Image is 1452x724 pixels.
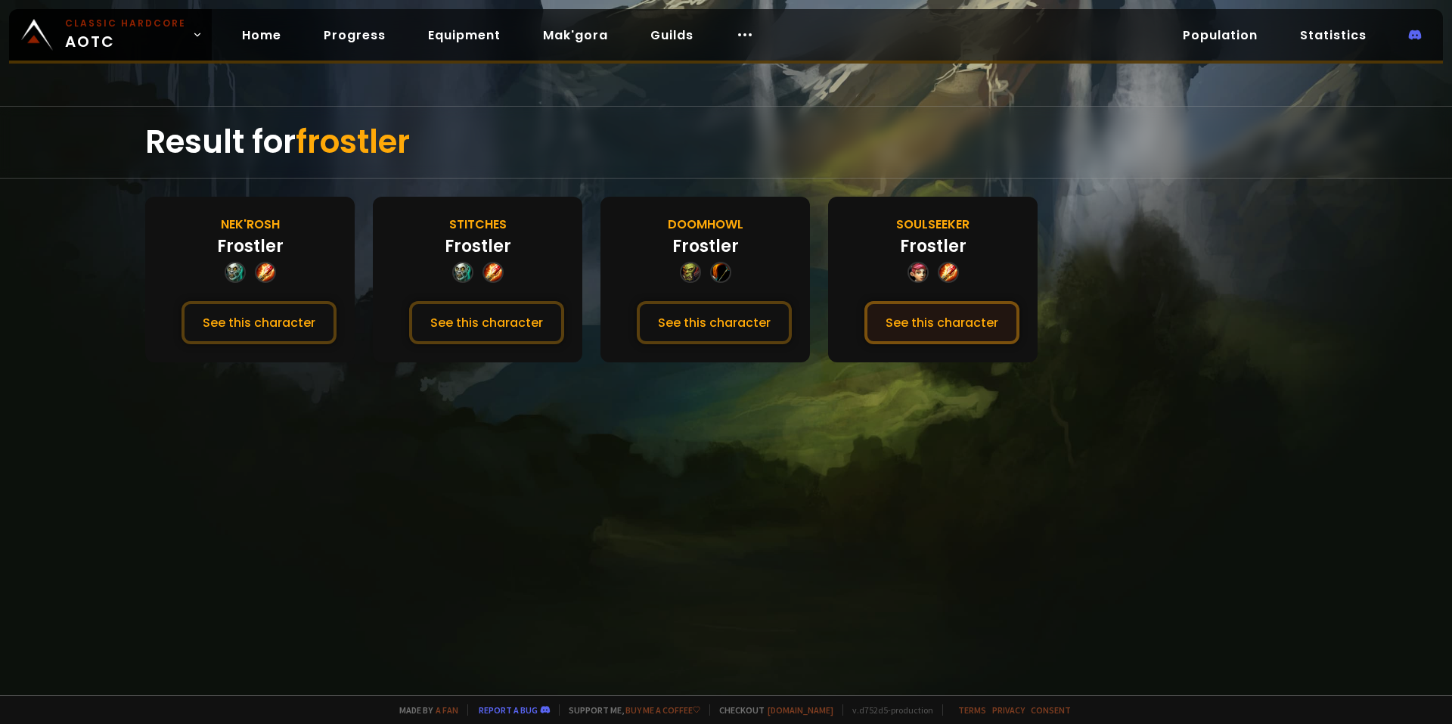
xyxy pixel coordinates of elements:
button: See this character [637,301,792,344]
a: Population [1171,20,1270,51]
span: v. d752d5 - production [842,704,933,716]
a: Terms [958,704,986,716]
small: Classic Hardcore [65,17,186,30]
a: Report a bug [479,704,538,716]
a: Guilds [638,20,706,51]
a: Progress [312,20,398,51]
a: Classic HardcoreAOTC [9,9,212,61]
div: Frostler [672,234,739,259]
a: Home [230,20,293,51]
span: Checkout [709,704,833,716]
div: Frostler [445,234,511,259]
div: Frostler [217,234,284,259]
a: Equipment [416,20,513,51]
a: Buy me a coffee [625,704,700,716]
a: a fan [436,704,458,716]
div: Doomhowl [668,215,743,234]
span: Support me, [559,704,700,716]
button: See this character [864,301,1019,344]
div: Frostler [900,234,966,259]
a: [DOMAIN_NAME] [768,704,833,716]
div: Result for [145,107,1307,178]
span: AOTC [65,17,186,53]
span: Made by [390,704,458,716]
span: frostler [296,120,410,164]
div: Soulseeker [896,215,970,234]
button: See this character [409,301,564,344]
a: Mak'gora [531,20,620,51]
div: Nek'Rosh [221,215,280,234]
a: Consent [1031,704,1071,716]
button: See this character [181,301,337,344]
a: Statistics [1288,20,1379,51]
div: Stitches [449,215,507,234]
a: Privacy [992,704,1025,716]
